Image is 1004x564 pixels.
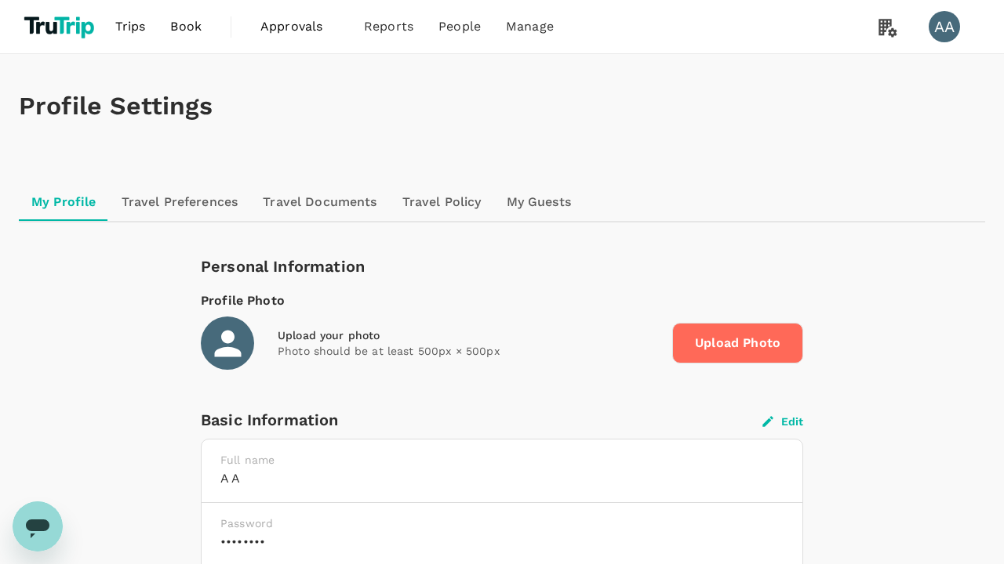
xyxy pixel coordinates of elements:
p: Password [220,515,784,531]
div: Profile Photo [201,291,803,310]
p: Photo should be at least 500px × 500px [278,343,660,359]
a: Travel Preferences [109,183,251,221]
div: Upload your photo [278,327,660,343]
h6: •••••••• [220,531,784,553]
span: Reports [364,17,413,36]
img: TruTrip logo [19,9,103,44]
h1: Profile Settings [19,92,985,121]
h6: a a [220,468,784,490]
span: People [438,17,481,36]
div: Personal Information [201,254,803,279]
span: Trips [115,17,146,36]
a: Travel Policy [390,183,494,221]
div: AA [929,11,960,42]
div: Basic Information [201,407,762,432]
iframe: Button to launch messaging window [13,501,63,551]
span: Book [170,17,202,36]
a: My Profile [19,183,109,221]
a: Travel Documents [250,183,389,221]
span: Manage [506,17,554,36]
span: Approvals [260,17,339,36]
p: Full name [220,452,784,468]
span: Upload Photo [672,323,803,363]
a: My Guests [494,183,584,221]
button: Edit [762,414,803,428]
